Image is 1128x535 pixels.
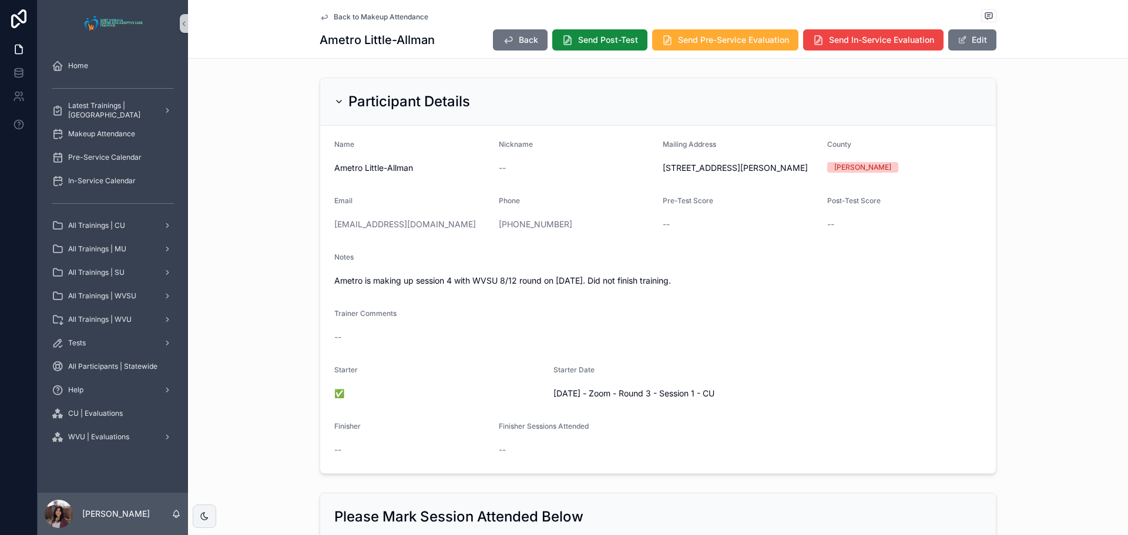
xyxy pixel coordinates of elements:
[68,432,129,442] span: WVU | Evaluations
[45,238,181,260] a: All Trainings | MU
[45,356,181,377] a: All Participants | Statewide
[948,29,996,51] button: Edit
[45,215,181,236] a: All Trainings | CU
[45,123,181,144] a: Makeup Attendance
[68,338,86,348] span: Tests
[68,101,154,120] span: Latest Trainings | [GEOGRAPHIC_DATA]
[45,170,181,191] a: In-Service Calendar
[827,196,881,205] span: Post-Test Score
[38,47,188,463] div: scrollable content
[334,275,982,287] span: Ametro is making up session 4 with WVSU 8/12 round on [DATE]. Did not finish training.
[334,218,476,230] a: [EMAIL_ADDRESS][DOMAIN_NAME]
[68,268,125,277] span: All Trainings | SU
[68,409,123,418] span: CU | Evaluations
[81,14,145,33] img: App logo
[493,29,548,51] button: Back
[334,388,544,399] span: ✅
[552,29,647,51] button: Send Post-Test
[663,196,713,205] span: Pre-Test Score
[827,218,834,230] span: --
[320,32,435,48] h1: Ametro Little-Allman
[663,218,670,230] span: --
[45,379,181,401] a: Help
[68,362,157,371] span: All Participants | Statewide
[663,162,818,174] span: [STREET_ADDRESS][PERSON_NAME]
[45,309,181,330] a: All Trainings | WVU
[678,34,789,46] span: Send Pre-Service Evaluation
[334,365,358,374] span: Starter
[45,147,181,168] a: Pre-Service Calendar
[68,385,83,395] span: Help
[334,444,341,456] span: --
[334,162,489,174] span: Ametro Little-Allman
[334,12,428,22] span: Back to Makeup Attendance
[45,100,181,121] a: Latest Trainings | [GEOGRAPHIC_DATA]
[519,34,538,46] span: Back
[45,262,181,283] a: All Trainings | SU
[68,176,136,186] span: In-Service Calendar
[553,388,872,399] span: [DATE] - Zoom - Round 3 - Session 1 - CU
[45,426,181,447] a: WVU | Evaluations
[68,315,132,324] span: All Trainings | WVU
[663,140,716,149] span: Mailing Address
[499,140,533,149] span: Nickname
[68,291,136,301] span: All Trainings | WVSU
[45,403,181,424] a: CU | Evaluations
[348,92,470,111] h2: Participant Details
[334,196,352,205] span: Email
[499,196,520,205] span: Phone
[45,55,181,76] a: Home
[803,29,944,51] button: Send In-Service Evaluation
[45,285,181,307] a: All Trainings | WVSU
[652,29,798,51] button: Send Pre-Service Evaluation
[334,253,354,261] span: Notes
[334,507,583,526] h2: Please Mark Session Attended Below
[68,244,126,254] span: All Trainings | MU
[334,422,361,430] span: Finisher
[499,444,506,456] span: --
[334,309,397,318] span: Trainer Comments
[68,61,88,70] span: Home
[499,422,589,430] span: Finisher Sessions Attended
[553,365,595,374] span: Starter Date
[45,332,181,354] a: Tests
[829,34,934,46] span: Send In-Service Evaluation
[499,218,572,230] a: [PHONE_NUMBER]
[578,34,638,46] span: Send Post-Test
[82,508,150,520] p: [PERSON_NAME]
[68,129,135,139] span: Makeup Attendance
[320,12,428,22] a: Back to Makeup Attendance
[334,331,341,343] span: --
[68,221,125,230] span: All Trainings | CU
[334,140,354,149] span: Name
[827,140,851,149] span: County
[499,162,506,174] span: --
[834,162,891,173] div: [PERSON_NAME]
[68,153,142,162] span: Pre-Service Calendar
